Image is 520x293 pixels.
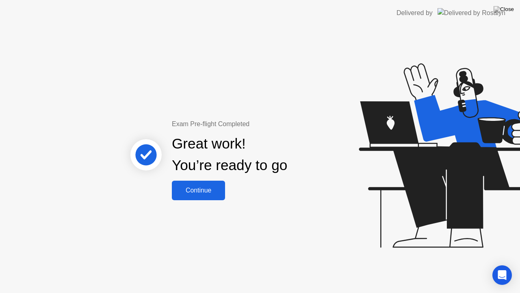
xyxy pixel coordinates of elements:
button: Continue [172,181,225,200]
img: Close [494,6,514,13]
img: Delivered by Rosalyn [438,8,505,17]
div: Open Intercom Messenger [492,265,512,285]
div: Continue [174,187,223,194]
div: Delivered by [396,8,433,18]
div: Great work! You’re ready to go [172,133,287,176]
div: Exam Pre-flight Completed [172,119,340,129]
